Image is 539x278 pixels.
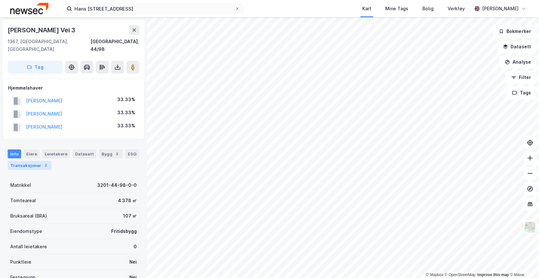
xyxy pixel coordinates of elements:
[73,149,96,158] div: Datasett
[90,38,139,53] div: [GEOGRAPHIC_DATA], 44/98
[117,122,135,130] div: 33.33%
[10,243,47,250] div: Antall leietakere
[507,247,539,278] iframe: Chat Widget
[117,109,135,116] div: 33.33%
[448,5,465,12] div: Verktøy
[10,3,49,14] img: newsec-logo.f6e21ccffca1b3a03d2d.png
[114,151,120,157] div: 3
[42,149,70,158] div: Leietakere
[72,4,235,13] input: Søk på adresse, matrikkel, gårdeiere, leietakere eller personer
[445,273,476,277] a: OpenStreetMap
[99,149,123,158] div: Bygg
[8,161,51,170] div: Transaksjoner
[10,181,31,189] div: Matrikkel
[123,212,137,220] div: 107 ㎡
[8,25,77,35] div: [PERSON_NAME] Vei 3
[42,162,49,169] div: 2
[111,227,137,235] div: Fritidsbygg
[497,40,536,53] button: Datasett
[10,197,36,204] div: Tomteareal
[118,197,137,204] div: 4 378 ㎡
[10,258,31,266] div: Punktleie
[385,5,408,12] div: Mine Tags
[507,247,539,278] div: Kontrollprogram for chat
[8,84,139,92] div: Hjemmelshaver
[422,5,434,12] div: Bolig
[129,258,137,266] div: Nei
[507,86,536,99] button: Tags
[499,56,536,68] button: Analyse
[8,149,21,158] div: Info
[10,212,47,220] div: Bruksareal (BRA)
[362,5,371,12] div: Kart
[10,227,42,235] div: Eiendomstype
[426,273,443,277] a: Mapbox
[493,25,536,38] button: Bokmerker
[506,71,536,84] button: Filter
[97,181,137,189] div: 3201-44-98-0-0
[524,221,536,233] img: Z
[125,149,139,158] div: ESG
[134,243,137,250] div: 0
[8,38,90,53] div: 1367, [GEOGRAPHIC_DATA], [GEOGRAPHIC_DATA]
[8,61,63,74] button: Tag
[482,5,519,12] div: [PERSON_NAME]
[477,273,509,277] a: Improve this map
[117,96,135,103] div: 33.33%
[24,149,40,158] div: Eiere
